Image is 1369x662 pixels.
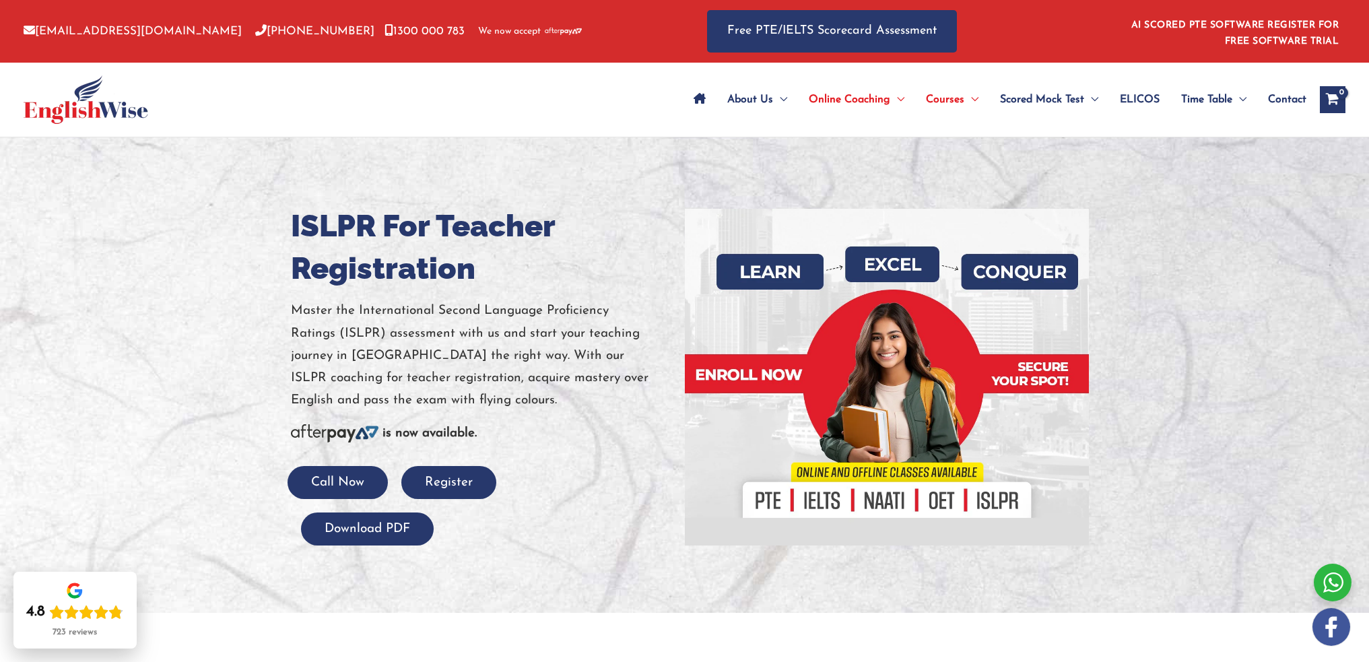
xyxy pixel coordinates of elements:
[288,466,388,499] button: Call Now
[301,523,434,535] a: Download PDF
[291,424,378,442] img: Afterpay-Logo
[24,75,148,124] img: cropped-ew-logo
[1320,86,1345,113] a: View Shopping Cart, empty
[809,76,890,123] span: Online Coaching
[1120,76,1160,123] span: ELICOS
[964,76,978,123] span: Menu Toggle
[291,300,675,411] p: Master the International Second Language Proficiency Ratings (ISLPR) assessment with us and start...
[53,627,97,638] div: 723 reviews
[890,76,904,123] span: Menu Toggle
[288,476,388,489] a: Call Now
[926,76,964,123] span: Courses
[301,512,434,545] button: Download PDF
[915,76,989,123] a: CoursesMenu Toggle
[727,76,773,123] span: About Us
[24,26,242,37] a: [EMAIL_ADDRESS][DOMAIN_NAME]
[255,26,374,37] a: [PHONE_NUMBER]
[291,205,675,290] h1: ISLPR For Teacher Registration
[26,603,123,622] div: Rating: 4.8 out of 5
[385,26,465,37] a: 1300 000 783
[1084,76,1098,123] span: Menu Toggle
[1123,9,1345,53] aside: Header Widget 1
[1232,76,1246,123] span: Menu Toggle
[1109,76,1170,123] a: ELICOS
[773,76,787,123] span: Menu Toggle
[1131,20,1339,46] a: AI SCORED PTE SOFTWARE REGISTER FOR FREE SOFTWARE TRIAL
[382,427,477,440] b: is now available.
[798,76,915,123] a: Online CoachingMenu Toggle
[401,476,496,489] a: Register
[716,76,798,123] a: About UsMenu Toggle
[478,25,541,38] span: We now accept
[545,28,582,35] img: Afterpay-Logo
[1000,76,1084,123] span: Scored Mock Test
[707,10,957,53] a: Free PTE/IELTS Scorecard Assessment
[401,466,496,499] button: Register
[1312,608,1350,646] img: white-facebook.png
[1170,76,1257,123] a: Time TableMenu Toggle
[26,603,45,622] div: 4.8
[1268,76,1306,123] span: Contact
[1257,76,1306,123] a: Contact
[683,76,1306,123] nav: Site Navigation: Main Menu
[989,76,1109,123] a: Scored Mock TestMenu Toggle
[1181,76,1232,123] span: Time Table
